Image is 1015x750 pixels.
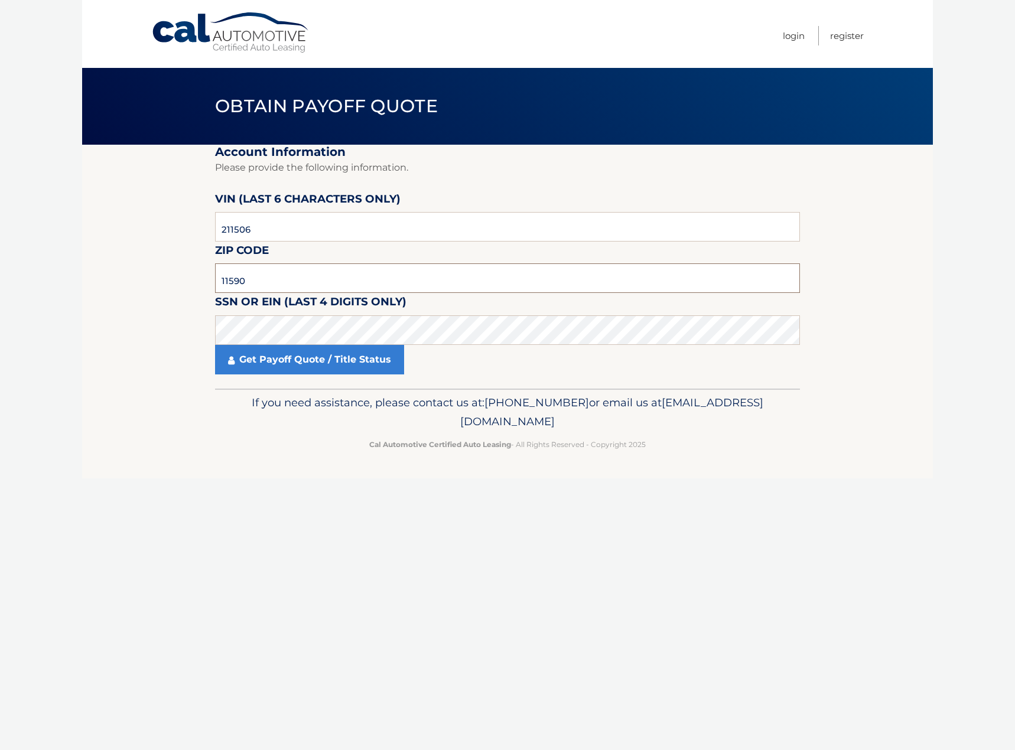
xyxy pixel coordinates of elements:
a: Register [830,26,864,45]
span: [PHONE_NUMBER] [484,396,589,409]
span: Obtain Payoff Quote [215,95,438,117]
p: If you need assistance, please contact us at: or email us at [223,393,792,431]
strong: Cal Automotive Certified Auto Leasing [369,440,511,449]
p: Please provide the following information. [215,159,800,176]
p: - All Rights Reserved - Copyright 2025 [223,438,792,451]
a: Login [783,26,805,45]
a: Cal Automotive [151,12,311,54]
label: Zip Code [215,242,269,263]
label: VIN (last 6 characters only) [215,190,401,212]
label: SSN or EIN (last 4 digits only) [215,293,406,315]
a: Get Payoff Quote / Title Status [215,345,404,374]
h2: Account Information [215,145,800,159]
